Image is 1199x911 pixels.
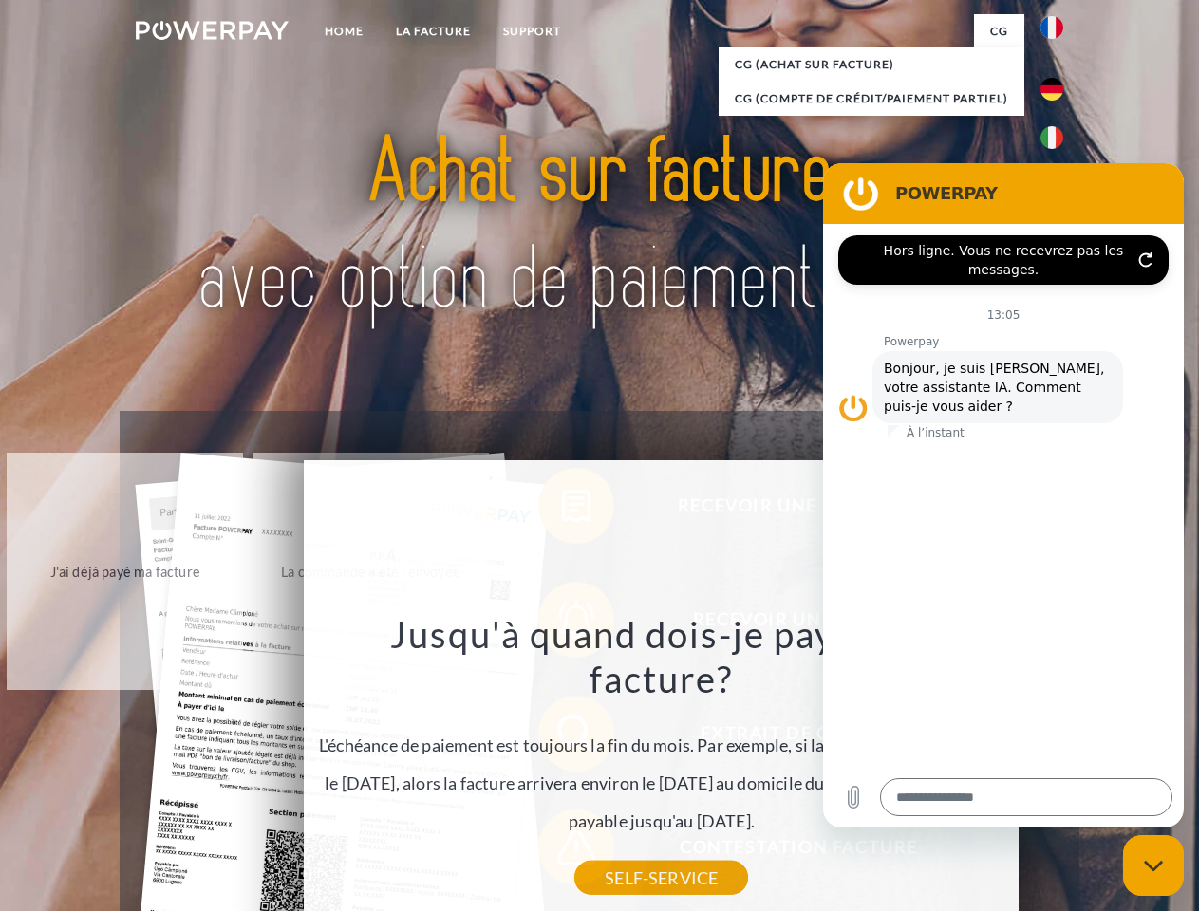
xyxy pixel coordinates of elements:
[315,611,1008,878] div: L'échéance de paiement est toujours la fin du mois. Par exemple, si la commande a été passée le [...
[309,14,380,48] a: Home
[380,14,487,48] a: LA FACTURE
[974,14,1024,48] a: CG
[574,861,748,895] a: SELF-SERVICE
[136,21,289,40] img: logo-powerpay-white.svg
[719,47,1024,82] a: CG (achat sur facture)
[315,611,1008,702] h3: Jusqu'à quand dois-je payer ma facture?
[719,82,1024,116] a: CG (Compte de crédit/paiement partiel)
[1040,78,1063,101] img: de
[487,14,577,48] a: Support
[1123,835,1184,896] iframe: Bouton de lancement de la fenêtre de messagerie, conversation en cours
[1040,16,1063,39] img: fr
[18,558,232,584] div: J'ai déjà payé ma facture
[264,558,478,584] div: La commande a été renvoyée
[181,91,1018,363] img: title-powerpay_fr.svg
[1040,126,1063,149] img: it
[823,163,1184,827] iframe: Fenêtre de messagerie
